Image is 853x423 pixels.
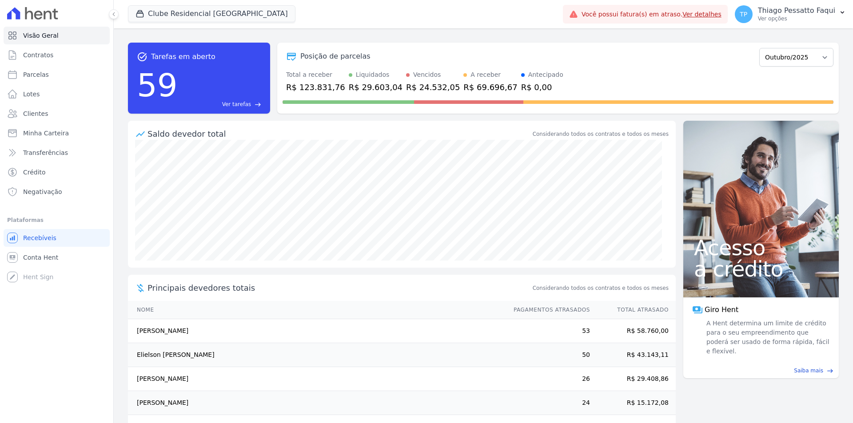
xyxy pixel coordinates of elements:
div: A receber [470,70,501,79]
td: 24 [505,391,590,415]
span: east [827,368,833,374]
a: Ver tarefas east [181,100,261,108]
a: Visão Geral [4,27,110,44]
span: Negativação [23,187,62,196]
td: R$ 15.172,08 [590,391,676,415]
td: 53 [505,319,590,343]
div: 59 [137,62,178,108]
a: Negativação [4,183,110,201]
a: Lotes [4,85,110,103]
span: Lotes [23,90,40,99]
div: Liquidados [356,70,390,79]
div: R$ 24.532,05 [406,81,460,93]
span: Considerando todos os contratos e todos os meses [533,284,669,292]
span: Você possui fatura(s) em atraso. [582,10,721,19]
span: Ver tarefas [222,100,251,108]
div: R$ 29.603,04 [349,81,403,93]
span: Minha Carteira [23,129,69,138]
td: R$ 29.408,86 [590,367,676,391]
td: [PERSON_NAME] [128,367,505,391]
a: Crédito [4,163,110,181]
td: 26 [505,367,590,391]
span: Visão Geral [23,31,59,40]
span: TP [740,11,747,17]
div: R$ 123.831,76 [286,81,345,93]
th: Total Atrasado [590,301,676,319]
span: Tarefas em aberto [151,51,215,62]
div: Vencidos [413,70,441,79]
a: Parcelas [4,66,110,83]
a: Minha Carteira [4,124,110,142]
div: Antecipado [528,70,563,79]
a: Saiba mais east [689,367,833,375]
span: a crédito [694,258,828,280]
span: Contratos [23,51,53,59]
a: Transferências [4,144,110,162]
span: Conta Hent [23,253,58,262]
div: R$ 0,00 [521,81,563,93]
span: Saiba mais [794,367,823,375]
span: Transferências [23,148,68,157]
td: R$ 58.760,00 [590,319,676,343]
span: task_alt [137,51,147,62]
span: east [255,101,261,108]
td: Elielson [PERSON_NAME] [128,343,505,367]
span: Recebíveis [23,233,56,242]
div: Saldo devedor total [147,128,531,140]
a: Conta Hent [4,249,110,266]
button: TP Thiago Pessatto Faqui Ver opções [728,2,853,27]
div: Plataformas [7,215,106,225]
span: A Hent determina um limite de crédito para o seu empreendimento que poderá ser usado de forma ráp... [705,319,830,356]
td: [PERSON_NAME] [128,391,505,415]
span: Parcelas [23,70,49,79]
div: Total a receber [286,70,345,79]
div: Posição de parcelas [300,51,371,62]
td: [PERSON_NAME] [128,319,505,343]
span: Acesso [694,237,828,258]
span: Giro Hent [705,304,738,315]
span: Principais devedores totais [147,282,531,294]
a: Ver detalhes [682,11,721,18]
a: Clientes [4,105,110,123]
p: Thiago Pessatto Faqui [758,6,835,15]
a: Contratos [4,46,110,64]
th: Nome [128,301,505,319]
div: R$ 69.696,67 [463,81,517,93]
p: Ver opções [758,15,835,22]
span: Crédito [23,168,46,177]
td: 50 [505,343,590,367]
button: Clube Residencial [GEOGRAPHIC_DATA] [128,5,295,22]
span: Clientes [23,109,48,118]
th: Pagamentos Atrasados [505,301,590,319]
a: Recebíveis [4,229,110,247]
td: R$ 43.143,11 [590,343,676,367]
div: Considerando todos os contratos e todos os meses [533,130,669,138]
